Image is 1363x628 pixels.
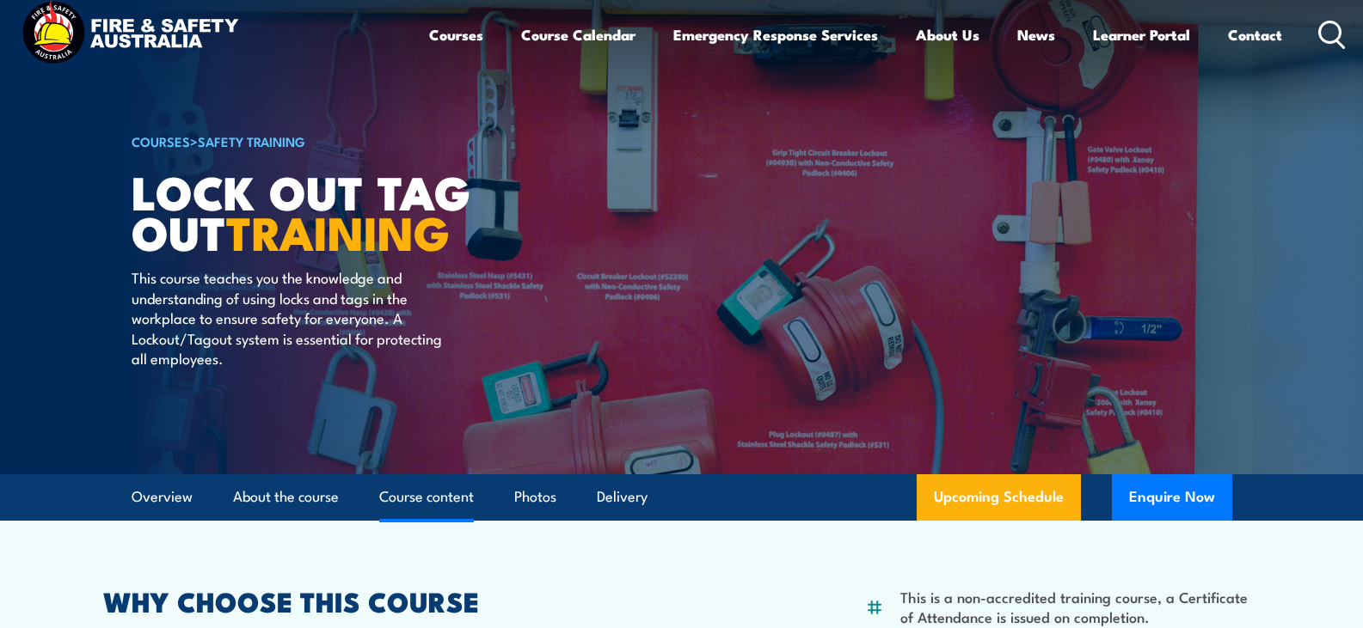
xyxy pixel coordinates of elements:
[233,474,339,520] a: About the course
[429,12,483,58] a: Courses
[1017,12,1055,58] a: News
[132,474,193,520] a: Overview
[103,588,605,613] h2: WHY CHOOSE THIS COURSE
[900,587,1261,627] li: This is a non-accredited training course, a Certificate of Attendance is issued on completion.
[226,195,450,266] strong: TRAINING
[132,131,556,151] h6: >
[917,474,1081,521] a: Upcoming Schedule
[597,474,648,520] a: Delivery
[521,12,635,58] a: Course Calendar
[198,131,305,150] a: Safety Training
[673,12,878,58] a: Emergency Response Services
[916,12,979,58] a: About Us
[132,267,445,368] p: This course teaches you the knowledge and understanding of using locks and tags in the workplace ...
[1112,474,1232,521] button: Enquire Now
[514,474,556,520] a: Photos
[1228,12,1282,58] a: Contact
[132,131,190,150] a: COURSES
[379,474,474,520] a: Course content
[1093,12,1190,58] a: Learner Portal
[132,171,556,251] h1: Lock Out Tag Out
